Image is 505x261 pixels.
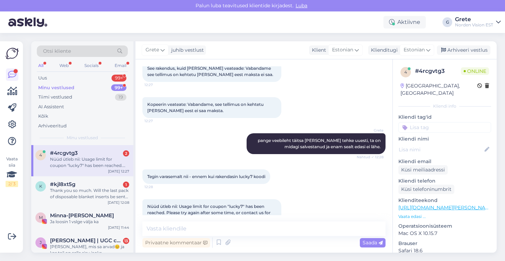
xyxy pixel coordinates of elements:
p: Brauser [398,240,491,247]
p: Klienditeekond [398,197,491,204]
span: Saada [363,239,383,246]
span: J [40,240,42,245]
div: Minu vestlused [38,84,74,91]
p: Safari 18.6 [398,247,491,254]
div: 19 [115,94,126,101]
div: Nüüd ütleb nii: Usage limit for coupon "lucky7" has been reached. Please try again after some tim... [50,156,129,169]
div: Küsi meiliaadressi [398,165,448,175]
div: Klienditugi [368,47,398,54]
span: Online [461,67,489,75]
span: Nüüd ütleb nii: Usage limit for coupon "lucky7" has been reached. Please try again after some tim... [147,204,272,221]
span: Grete [357,128,383,133]
span: Otsi kliente [43,48,71,55]
a: [URL][DOMAIN_NAME][PERSON_NAME] [398,204,494,211]
span: 12:28 [144,184,171,190]
div: [DATE] 12:27 [108,169,129,174]
div: Klient [309,47,326,54]
p: Kliendi telefon [398,177,491,185]
p: Vaata edasi ... [398,213,491,220]
div: # 4rcgvtg3 [415,67,461,75]
div: juhib vestlust [168,47,204,54]
span: Kopeerin veateate: Vabandame, see tellimus on kehtetu [PERSON_NAME] eest ei saa maksta. [147,102,265,113]
span: Grete [146,46,159,54]
div: 2 / 3 [6,181,18,187]
div: 13 [123,238,129,244]
span: 12:27 [144,82,171,87]
div: [PERSON_NAME], mis sa arvad😊 ja kas teil on selle sisu jaoks [PERSON_NAME] tähtaeg või ajakava. S... [50,244,129,256]
p: Kliendi nimi [398,135,491,143]
span: Tegin varasemalt nii - ennem kui rakendasin lucky7 koodi [147,174,265,179]
span: Minna-Mai Bergmann [50,212,114,219]
span: 4 [404,69,407,75]
div: Norden Vision EST [455,22,493,28]
span: Nähtud ✓ 12:28 [357,154,383,160]
div: Vaata siia [6,156,18,187]
div: Email [113,61,128,70]
div: Thank you so much. Will the last pack of disposable blanket inserts be sent out [DATE] too or wit... [50,187,129,200]
div: AI Assistent [38,103,64,110]
span: 12:27 [144,118,171,124]
p: Mac OS X 10.15.7 [398,230,491,237]
input: Lisa nimi [399,146,483,153]
div: Tiimi vestlused [38,94,72,101]
div: 1 [123,182,129,188]
div: Arhiveeritud [38,123,67,129]
div: Arhiveeri vestlus [437,45,490,55]
div: 99+ [111,84,126,91]
div: [DATE] 12:08 [108,200,129,205]
div: Ja loosin 1 vslge välja ka [50,219,129,225]
div: Socials [83,61,100,70]
span: k [39,184,42,189]
div: [GEOGRAPHIC_DATA], [GEOGRAPHIC_DATA] [400,82,477,97]
p: Kliendi email [398,158,491,165]
span: pange veebileht täitsa [PERSON_NAME] tehke uuesti, ta on midagi salvestanud ja enam sealt edasi e... [258,138,382,149]
img: Askly Logo [6,47,19,60]
span: 4 [39,152,42,158]
div: Kõik [38,113,48,120]
p: Kliendi tag'id [398,113,491,121]
div: 99+ [111,75,126,82]
div: Web [58,61,70,70]
span: #4rcgvtg3 [50,150,78,156]
a: GreteNorden Vision EST [455,17,501,28]
span: M [39,215,43,220]
div: Privaatne kommentaar [142,238,210,247]
div: Aktiivne [383,16,426,28]
input: Lisa tag [398,122,491,133]
div: Kliendi info [398,103,491,109]
div: Grete [455,17,493,22]
span: Estonian [404,46,425,54]
span: #kjl8xt5g [50,181,75,187]
div: Uus [38,75,47,82]
p: Operatsioonisüsteem [398,222,491,230]
div: G [442,17,452,27]
span: Luba [293,2,309,9]
span: Minu vestlused [67,135,98,141]
div: [DATE] 11:44 [108,225,129,230]
span: Estonian [332,46,353,54]
span: Jane Aru | UGC creator [50,237,122,244]
div: 2 [123,150,129,157]
div: Küsi telefoninumbrit [398,185,454,194]
div: All [37,61,45,70]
